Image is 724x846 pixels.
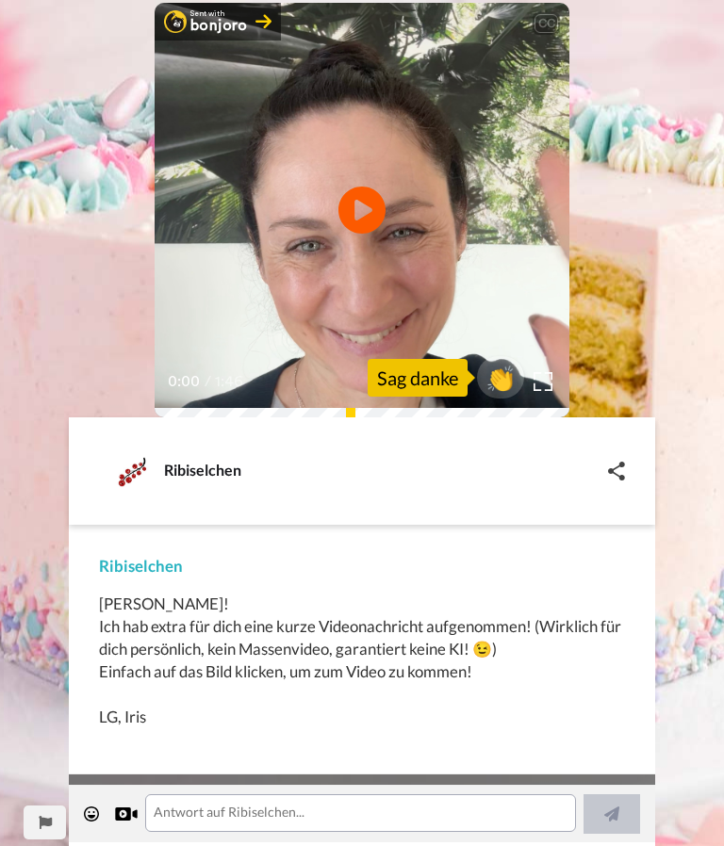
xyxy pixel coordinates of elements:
[155,3,281,41] a: Bonjoro LogoSent withbonjoro
[215,370,248,393] span: 1:46
[190,10,248,18] div: Sent with
[477,363,524,393] span: 👏
[168,370,201,393] span: 0:00
[109,448,155,494] img: Profile Image
[608,462,625,480] img: ic_share.svg
[205,370,211,393] span: /
[164,461,607,479] div: Ribiselchen
[115,803,138,825] div: Reply by Video
[477,356,524,399] button: 👏
[99,555,625,578] div: Ribiselchen
[99,593,625,728] div: [PERSON_NAME]! Ich hab extra für dich eine kurze Videonachricht aufgenommen! (Wirklich für dich p...
[368,359,468,397] div: Sag danke
[534,372,552,391] img: Full screen
[190,18,248,33] div: bonjoro
[164,10,187,33] img: Bonjoro Logo
[535,14,558,33] div: CC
